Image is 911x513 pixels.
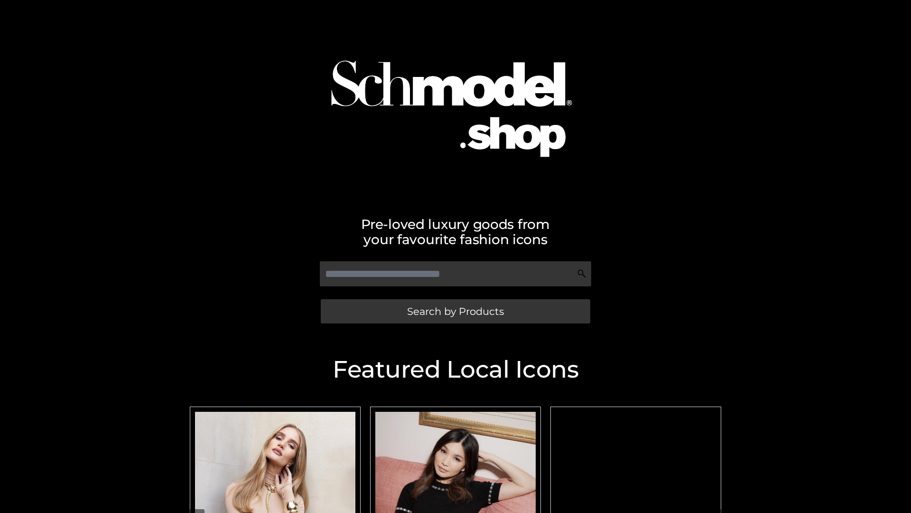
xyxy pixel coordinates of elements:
[185,217,726,247] h2: Pre-loved luxury goods from your favourite fashion icons
[185,358,726,381] h2: Featured Local Icons​
[407,306,504,316] span: Search by Products
[321,299,590,323] a: Search by Products
[577,269,586,278] img: Search Icon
